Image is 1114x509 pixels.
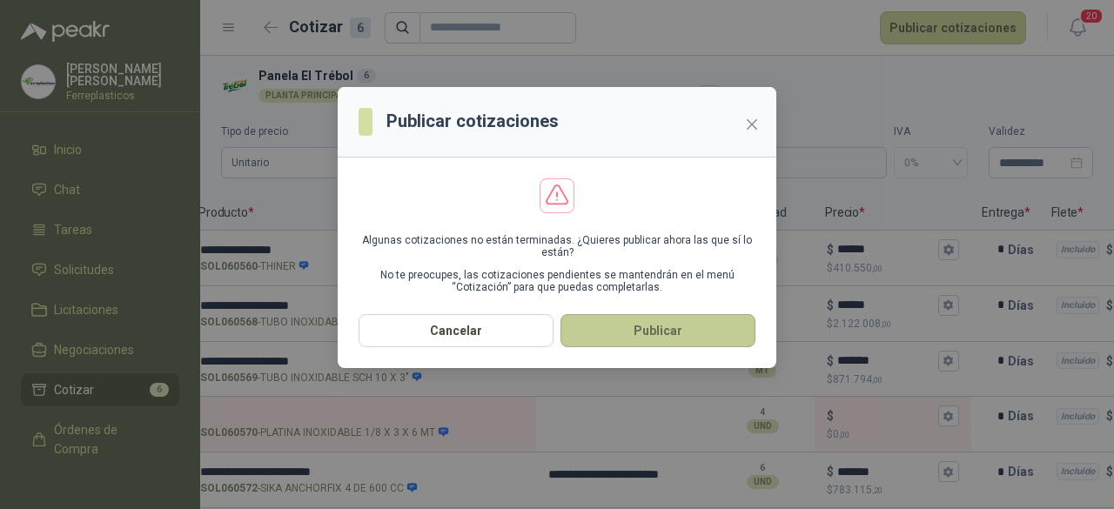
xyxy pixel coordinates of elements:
button: Close [738,111,766,138]
p: Algunas cotizaciones no están terminadas. ¿Quieres publicar ahora las que sí lo están? [359,234,755,258]
h3: Publicar cotizaciones [386,108,559,135]
button: Cancelar [359,314,554,347]
p: No te preocupes, las cotizaciones pendientes se mantendrán en el menú “Cotización” para que pueda... [359,269,755,293]
button: Publicar [560,314,755,347]
span: close [745,117,759,131]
